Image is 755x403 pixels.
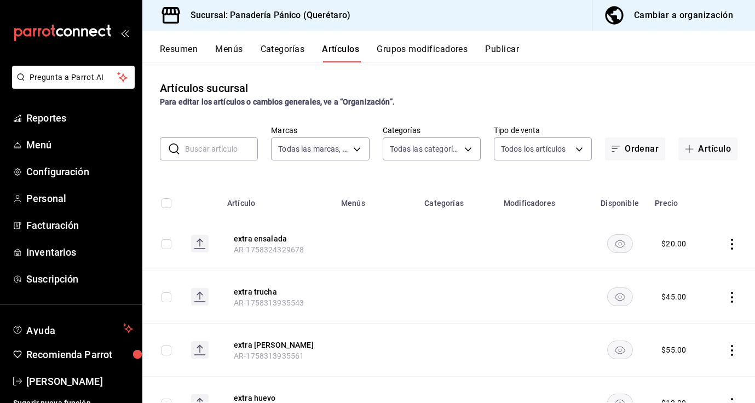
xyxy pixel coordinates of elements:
button: actions [727,239,737,250]
th: Disponible [591,182,648,217]
div: Artículos sucursal [160,80,248,96]
a: Pregunta a Parrot AI [8,79,135,91]
span: Ayuda [26,322,119,335]
th: Modificadores [497,182,591,217]
div: $ 55.00 [661,344,686,355]
span: Personal [26,191,133,206]
span: Reportes [26,111,133,125]
button: Ordenar [605,137,665,160]
span: Suscripción [26,272,133,286]
button: Categorías [261,44,305,62]
th: Categorías [418,182,497,217]
button: edit-product-location [234,233,321,244]
button: Publicar [485,44,519,62]
span: Inventarios [26,245,133,260]
span: AR-1758313935543 [234,298,304,307]
th: Menús [335,182,418,217]
button: Pregunta a Parrot AI [12,66,135,89]
button: open_drawer_menu [120,28,129,37]
label: Tipo de venta [494,126,592,134]
span: Menú [26,137,133,152]
span: Todas las categorías, Sin categoría [390,143,460,154]
button: availability-product [607,287,633,306]
span: Recomienda Parrot [26,347,133,362]
button: availability-product [607,234,633,253]
span: Facturación [26,218,133,233]
span: Pregunta a Parrot AI [30,72,118,83]
span: Todas las marcas, Sin marca [278,143,349,154]
span: [PERSON_NAME] [26,374,133,389]
div: Cambiar a organización [634,8,733,23]
button: actions [727,292,737,303]
button: edit-product-location [234,339,321,350]
th: Precio [648,182,709,217]
strong: Para editar los artículos o cambios generales, ve a “Organización”. [160,97,395,106]
span: Todos los artículos [501,143,566,154]
div: $ 45.00 [661,291,686,302]
th: Artículo [221,182,335,217]
button: actions [727,345,737,356]
button: Resumen [160,44,198,62]
button: edit-product-location [234,286,321,297]
label: Categorías [383,126,481,134]
button: Grupos modificadores [377,44,468,62]
h3: Sucursal: Panadería Pánico (Querétaro) [182,9,350,22]
div: $ 20.00 [661,238,686,249]
input: Buscar artículo [185,138,258,160]
span: Configuración [26,164,133,179]
div: navigation tabs [160,44,755,62]
span: AR-1758324329678 [234,245,304,254]
button: Artículos [322,44,359,62]
button: Artículo [678,137,737,160]
span: AR-1758313935561 [234,352,304,360]
button: Menús [215,44,243,62]
button: availability-product [607,341,633,359]
label: Marcas [271,126,369,134]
